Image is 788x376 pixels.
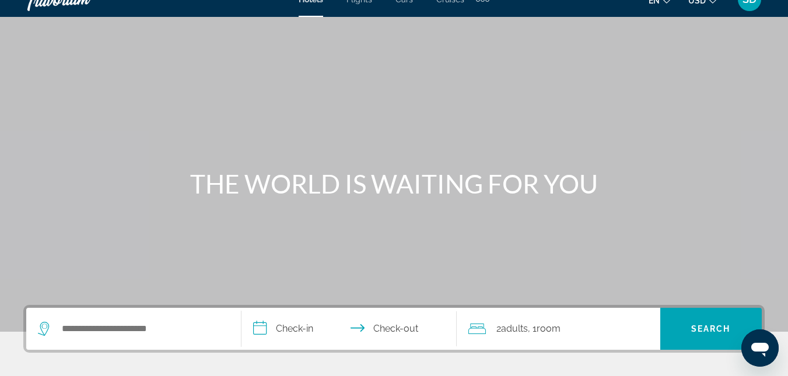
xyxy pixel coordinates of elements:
button: Check in and out dates [241,308,457,350]
span: , 1 [528,321,561,337]
button: Search [660,308,762,350]
div: Search widget [26,308,762,350]
iframe: Button to launch messaging window [741,329,779,367]
span: Room [537,323,561,334]
button: Travelers: 2 adults, 0 children [457,308,660,350]
span: 2 [496,321,528,337]
h1: THE WORLD IS WAITING FOR YOU [176,168,613,199]
span: Adults [501,323,528,334]
span: Search [691,324,731,333]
